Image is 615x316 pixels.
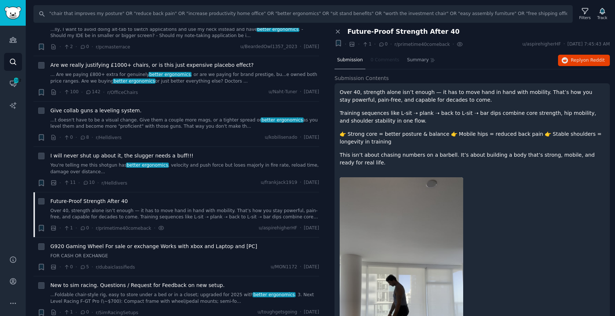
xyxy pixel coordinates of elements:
span: · [60,43,61,51]
span: 1 [362,41,371,48]
span: on Reddit [583,58,605,63]
p: Training sequences like L-sit ➝ plank ➝ back to L-sit ➝ bar dips combine core strength, hip mobil... [340,109,605,125]
button: Replyon Reddit [558,55,610,66]
span: [DATE] [304,179,319,186]
span: · [154,224,155,232]
span: Reply [571,57,605,64]
span: 10 [83,179,95,186]
a: I will never shut up about it, the slugger needs a buff!!! [50,152,193,160]
span: u/frankjack1919 [261,179,297,186]
img: GummySearch logo [4,7,21,19]
span: · [300,179,301,186]
span: · [60,88,61,96]
span: · [81,88,83,96]
span: 0 [378,41,387,48]
span: [DATE] [304,89,319,95]
a: G920 Gaming Wheel For sale or exchange Works with xbox and Laptop and [PC] [50,243,257,250]
span: · [92,43,93,51]
span: better ergonomics [253,292,295,297]
a: ...lly, I want to avoid doing alt-tab to switch applications and use my neck instead and havebett... [50,26,319,39]
span: [DATE] [304,309,319,316]
span: · [300,309,301,316]
span: 0 [80,44,89,50]
span: · [75,263,77,271]
span: r/SimRacingSetups [96,310,138,315]
span: [DATE] [304,44,319,50]
span: 11 [64,179,76,186]
div: Filters [579,15,591,20]
span: u/aspirehigherHF [522,41,561,48]
span: 1 [64,309,73,316]
a: Over 40, strength alone isn’t enough — it has to move hand in hand with mobility. That’s how you ... [50,208,319,221]
button: Track [595,6,610,22]
span: · [300,89,301,95]
span: r/dubaiclassifieds [96,265,135,270]
span: u/Naht-Tuner [269,89,297,95]
span: u/kobilisenado [265,134,297,141]
span: · [92,134,93,141]
span: · [60,179,61,187]
span: · [92,263,93,271]
span: 0 [64,264,73,270]
span: · [345,40,346,48]
span: [DATE] [304,225,319,232]
span: better ergonomics [261,117,303,123]
span: Submission [337,57,363,63]
span: · [374,40,376,48]
span: · [78,179,80,187]
span: 142 [85,89,100,95]
a: Future-Proof Strength After 40 [50,197,128,205]
span: r/primetime40comeback [394,42,450,47]
span: better ergonomics [126,163,169,168]
span: better ergonomics [257,27,299,32]
span: 5 [80,264,89,270]
span: u/toughgetsgoing [257,309,297,316]
span: [DATE] [304,264,319,270]
span: · [300,44,301,50]
a: ...t doesn't have to be a visual change. Give them a couple more mags, or a tighter spread orbett... [50,117,319,130]
span: New to sim racing. Questions / Request for Feedback on new setup. [50,282,225,289]
span: · [92,224,93,232]
span: r/pcmasterrace [96,44,130,50]
span: 0 [80,225,89,232]
a: Give collab guns a leveling system. [50,107,142,115]
span: · [300,134,301,141]
span: 1 [64,225,73,232]
span: Submission Contents [335,75,389,82]
span: Summary [407,57,429,63]
span: 100 [64,89,79,95]
span: · [358,40,360,48]
span: · [60,134,61,141]
span: r/primetime40comeback [96,226,151,231]
span: 0 [64,134,73,141]
span: 2 [64,44,73,50]
span: r/Helldivers [101,181,127,186]
span: [DATE] 7:45:43 AM [568,41,610,48]
span: better ergonomics [113,79,155,84]
span: 8 [80,134,89,141]
div: Track [597,15,607,20]
span: · [564,41,565,48]
span: r/OfficeChairs [107,90,138,95]
span: · [75,43,77,51]
a: 1182 [4,75,22,92]
span: · [300,264,301,270]
span: 1182 [13,78,19,83]
input: Search Keyword [33,5,573,23]
span: · [60,263,61,271]
span: 0 [80,309,89,316]
span: u/aspirehigherHF [259,225,297,232]
a: Are we really justifying £1000+ chairs, or is this just expensive placebo effect? [50,61,254,69]
span: · [60,224,61,232]
span: u/MON1172 [271,264,297,270]
span: u/BeardedOwl1357_2023 [240,44,297,50]
a: FOR CASH OR EXCHANGE [50,253,319,259]
span: · [453,40,454,48]
span: · [75,224,77,232]
p: This isn’t about chasing numbers on a barbell. It’s about building a body that’s strong, mobile, ... [340,151,605,167]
